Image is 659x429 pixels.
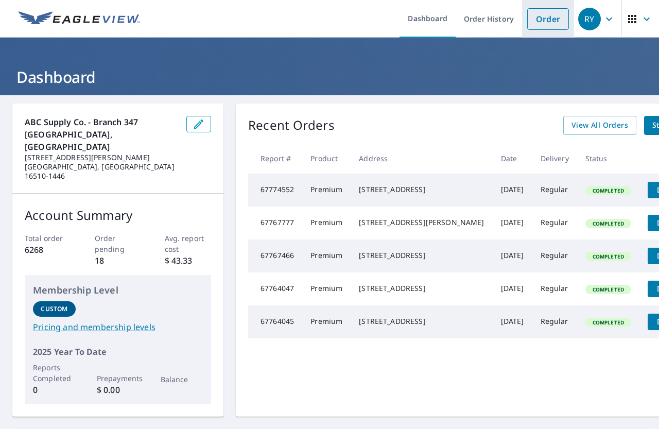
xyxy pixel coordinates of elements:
[248,272,302,305] td: 67764047
[248,305,302,338] td: 67764045
[248,239,302,272] td: 67767466
[532,305,577,338] td: Regular
[359,316,484,327] div: [STREET_ADDRESS]
[493,143,532,174] th: Date
[25,116,178,153] p: ABC Supply Co. - Branch 347 [GEOGRAPHIC_DATA], [GEOGRAPHIC_DATA]
[577,143,639,174] th: Status
[25,153,178,162] p: [STREET_ADDRESS][PERSON_NAME]
[248,174,302,207] td: 67774552
[25,206,211,225] p: Account Summary
[248,116,335,135] p: Recent Orders
[571,119,628,132] span: View All Orders
[97,384,140,396] p: $ 0.00
[532,143,577,174] th: Delivery
[33,346,203,358] p: 2025 Year To Date
[33,384,76,396] p: 0
[359,250,484,261] div: [STREET_ADDRESS]
[578,8,601,30] div: RY
[95,254,142,267] p: 18
[493,174,532,207] td: [DATE]
[586,286,630,293] span: Completed
[532,174,577,207] td: Regular
[586,253,630,260] span: Completed
[302,207,351,239] td: Premium
[302,239,351,272] td: Premium
[532,239,577,272] td: Regular
[359,217,484,228] div: [STREET_ADDRESS][PERSON_NAME]
[41,304,67,314] p: Custom
[493,272,532,305] td: [DATE]
[493,239,532,272] td: [DATE]
[359,184,484,195] div: [STREET_ADDRESS]
[532,207,577,239] td: Regular
[97,373,140,384] p: Prepayments
[33,283,203,297] p: Membership Level
[302,143,351,174] th: Product
[12,66,647,88] h1: Dashboard
[302,305,351,338] td: Premium
[302,174,351,207] td: Premium
[532,272,577,305] td: Regular
[359,283,484,294] div: [STREET_ADDRESS]
[33,362,76,384] p: Reports Completed
[25,244,72,256] p: 6268
[493,305,532,338] td: [DATE]
[19,11,140,27] img: EV Logo
[302,272,351,305] td: Premium
[586,187,630,194] span: Completed
[95,233,142,254] p: Order pending
[586,220,630,227] span: Completed
[25,162,178,181] p: [GEOGRAPHIC_DATA], [GEOGRAPHIC_DATA] 16510-1446
[563,116,636,135] a: View All Orders
[351,143,492,174] th: Address
[25,233,72,244] p: Total order
[248,143,302,174] th: Report #
[165,254,212,267] p: $ 43.33
[33,321,203,333] a: Pricing and membership levels
[493,207,532,239] td: [DATE]
[161,374,203,385] p: Balance
[586,319,630,326] span: Completed
[248,207,302,239] td: 67767777
[165,233,212,254] p: Avg. report cost
[527,8,569,30] a: Order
